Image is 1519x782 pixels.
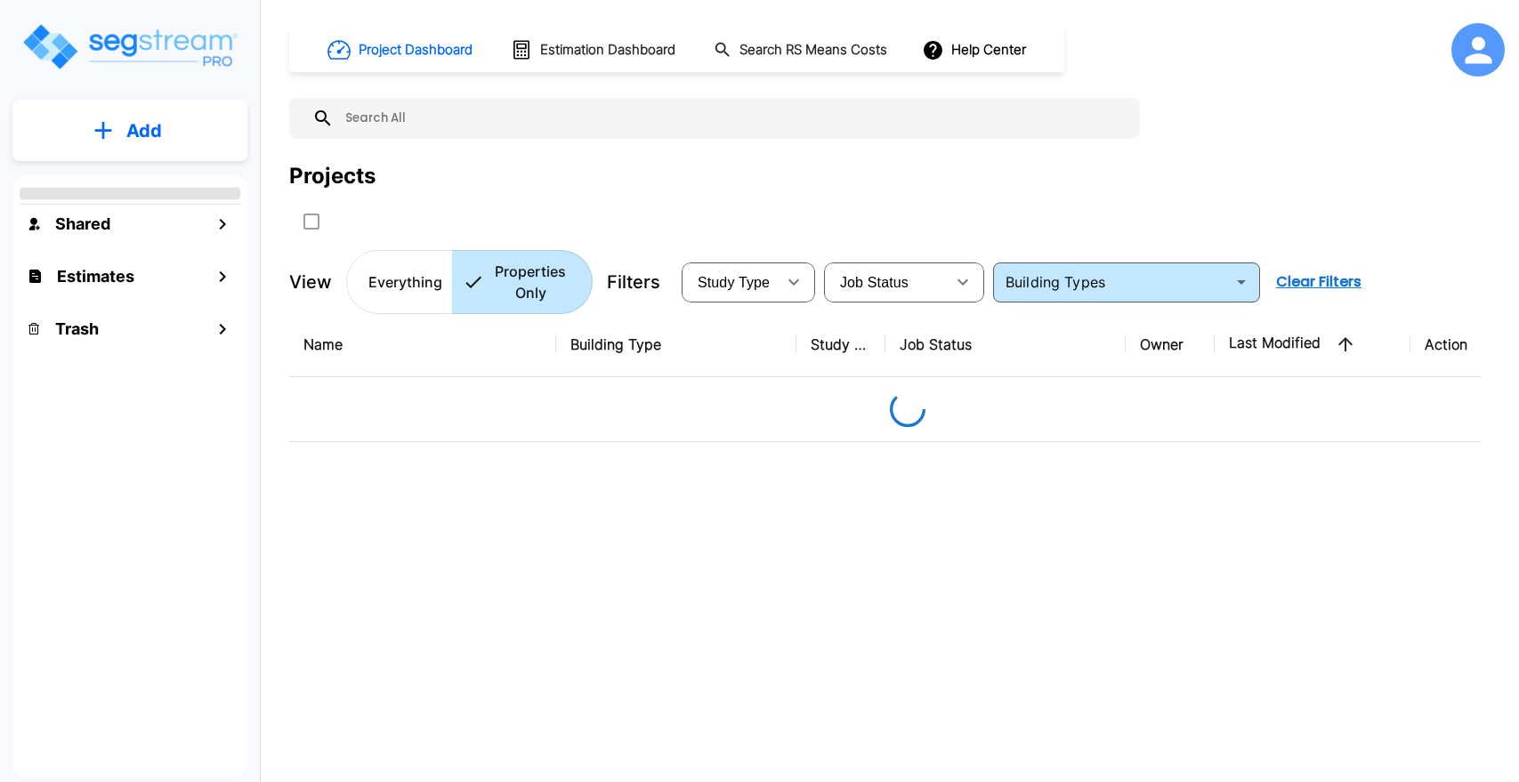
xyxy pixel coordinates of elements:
h1: Trash [55,317,99,341]
div: Platform [346,250,593,314]
p: Properties Only [491,261,570,303]
th: Building Type [556,312,796,377]
h1: Project Dashboard [359,40,473,60]
button: Estimation Dashboard [504,31,685,69]
button: Clear Filters [1269,264,1369,300]
img: Logo [20,21,238,72]
button: SelectAll [294,204,329,239]
button: Help Center [918,33,1033,67]
span: Study Type [698,275,770,290]
th: Job Status [885,312,1126,377]
th: Owner [1126,312,1215,377]
span: Job Status [840,275,909,290]
button: Add [12,105,247,157]
button: Search RS Means Costs [707,33,897,68]
p: Everything [368,271,442,293]
button: Properties Only [452,250,593,314]
p: View [289,269,332,295]
button: Everything [346,250,453,314]
th: Last Modified [1215,312,1410,377]
h1: Estimates [57,264,134,288]
input: Building Types [998,270,1225,294]
th: Name [289,312,556,377]
div: Projects [289,160,376,192]
p: Filters [607,269,660,295]
h1: Search RS Means Costs [739,40,887,60]
div: Select [828,257,945,307]
button: Open [1229,270,1254,294]
h1: Shared [55,212,110,236]
div: Select [685,257,776,307]
th: Study Type [796,312,885,377]
input: Search All [334,98,1131,139]
button: Project Dashboard [320,30,482,69]
p: Add [126,117,162,144]
h1: Estimation Dashboard [540,40,675,60]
